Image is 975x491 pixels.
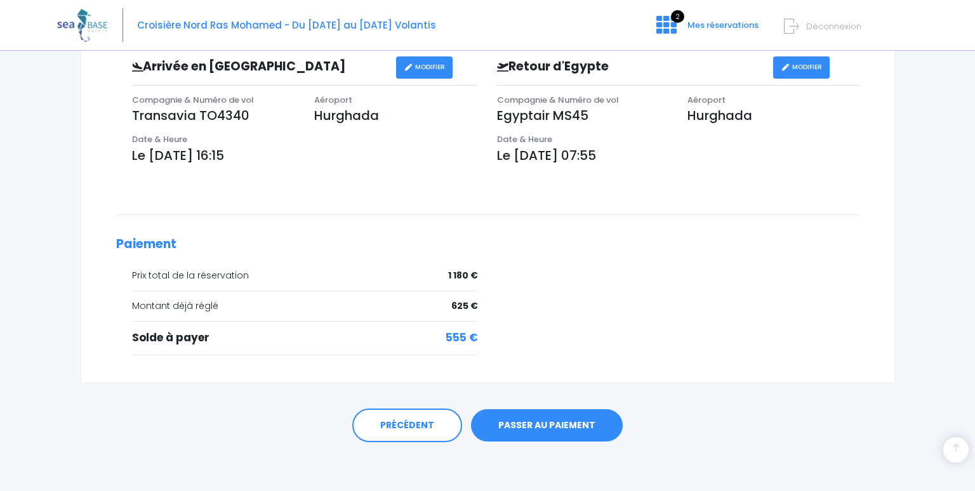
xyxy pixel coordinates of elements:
span: Déconnexion [806,20,861,32]
span: Compagnie & Numéro de vol [132,94,254,106]
a: PRÉCÉDENT [352,409,462,443]
a: 2 Mes réservations [646,23,766,36]
span: Date & Heure [497,133,552,145]
span: Date & Heure [132,133,187,145]
h3: Arrivée en [GEOGRAPHIC_DATA] [123,60,397,74]
p: Transavia TO4340 [132,106,296,125]
a: PASSER AU PAIEMENT [471,409,623,442]
p: Hurghada [314,106,478,125]
a: MODIFIER [773,56,830,79]
span: Croisière Nord Ras Mohamed - Du [DATE] au [DATE] Volantis [137,18,436,32]
span: Compagnie & Numéro de vol [497,94,619,106]
span: 2 [671,10,684,23]
h2: Paiement [116,237,859,252]
p: Le [DATE] 07:55 [497,146,859,165]
div: Prix total de la réservation [132,269,479,282]
span: 625 € [451,299,478,313]
a: MODIFIER [396,56,453,79]
p: Egyptair MS45 [497,106,668,125]
span: Aéroport [314,94,352,106]
p: Hurghada [687,106,859,125]
h3: Retour d'Egypte [487,60,773,74]
span: 1 180 € [448,269,478,282]
div: Montant déjà réglé [132,299,479,313]
span: Aéroport [687,94,726,106]
div: Solde à payer [132,330,479,346]
span: Mes réservations [687,19,759,31]
span: 555 € [446,330,478,346]
p: Le [DATE] 16:15 [132,146,479,165]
